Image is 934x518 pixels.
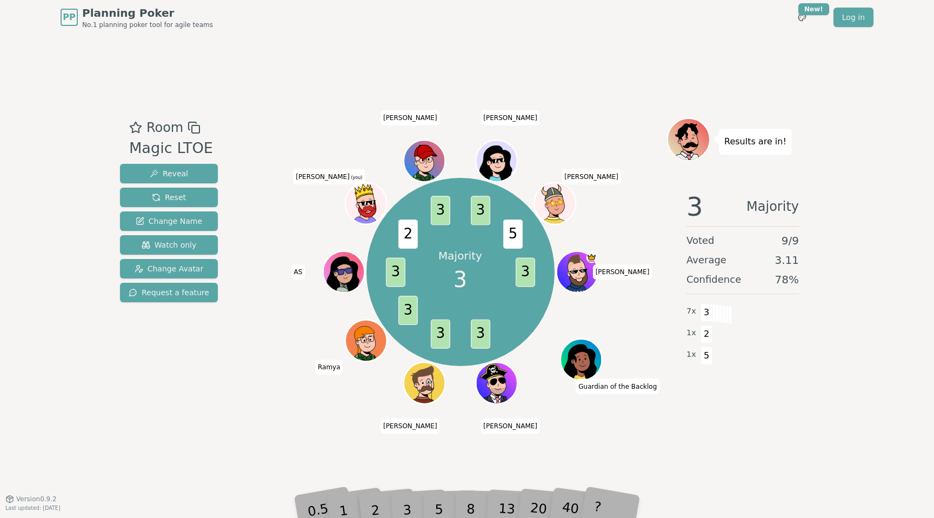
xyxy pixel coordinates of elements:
[315,360,343,375] span: Click to change your name
[782,233,799,248] span: 9 / 9
[686,306,696,317] span: 7 x
[142,240,197,250] span: Watch only
[700,303,713,322] span: 3
[686,194,703,220] span: 3
[120,283,218,302] button: Request a feature
[438,248,482,263] p: Majority
[576,379,659,394] span: Click to change your name
[700,347,713,365] span: 5
[63,11,75,24] span: PP
[120,164,218,183] button: Reveal
[152,192,186,203] span: Reset
[686,253,726,268] span: Average
[798,3,829,15] div: New!
[120,235,218,255] button: Watch only
[471,319,490,348] span: 3
[453,263,467,296] span: 3
[686,327,696,339] span: 1 x
[430,196,450,225] span: 3
[381,110,440,125] span: Click to change your name
[150,168,188,179] span: Reveal
[129,287,209,298] span: Request a feature
[700,325,713,343] span: 2
[686,349,696,361] span: 1 x
[120,211,218,231] button: Change Name
[775,253,799,268] span: 3.11
[503,219,523,248] span: 5
[346,184,385,223] button: Click to change your avatar
[129,118,142,137] button: Add as favourite
[293,169,365,184] span: Click to change your name
[481,419,540,434] span: Click to change your name
[136,216,202,227] span: Change Name
[135,263,204,274] span: Change Avatar
[792,8,812,27] button: New!
[471,196,490,225] span: 3
[5,505,61,511] span: Last updated: [DATE]
[386,257,405,287] span: 3
[146,118,183,137] span: Room
[5,495,57,503] button: Version0.9.2
[82,21,213,29] span: No.1 planning poker tool for agile teams
[16,495,57,503] span: Version 0.9.2
[833,8,873,27] a: Log in
[593,264,652,280] span: Click to change your name
[120,188,218,207] button: Reset
[516,257,535,287] span: 3
[481,110,540,125] span: Click to change your name
[398,296,417,325] span: 3
[350,175,363,180] span: (you)
[398,219,417,248] span: 2
[775,272,799,287] span: 78 %
[61,5,213,29] a: PPPlanning PokerNo.1 planning poker tool for agile teams
[129,137,213,160] div: Magic LTOE
[82,5,213,21] span: Planning Poker
[586,253,596,263] span: Blake is the host
[724,134,786,149] p: Results are in!
[381,419,440,434] span: Click to change your name
[686,233,715,248] span: Voted
[430,319,450,348] span: 3
[120,259,218,278] button: Change Avatar
[291,264,305,280] span: Click to change your name
[746,194,799,220] span: Majority
[686,272,741,287] span: Confidence
[562,169,621,184] span: Click to change your name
